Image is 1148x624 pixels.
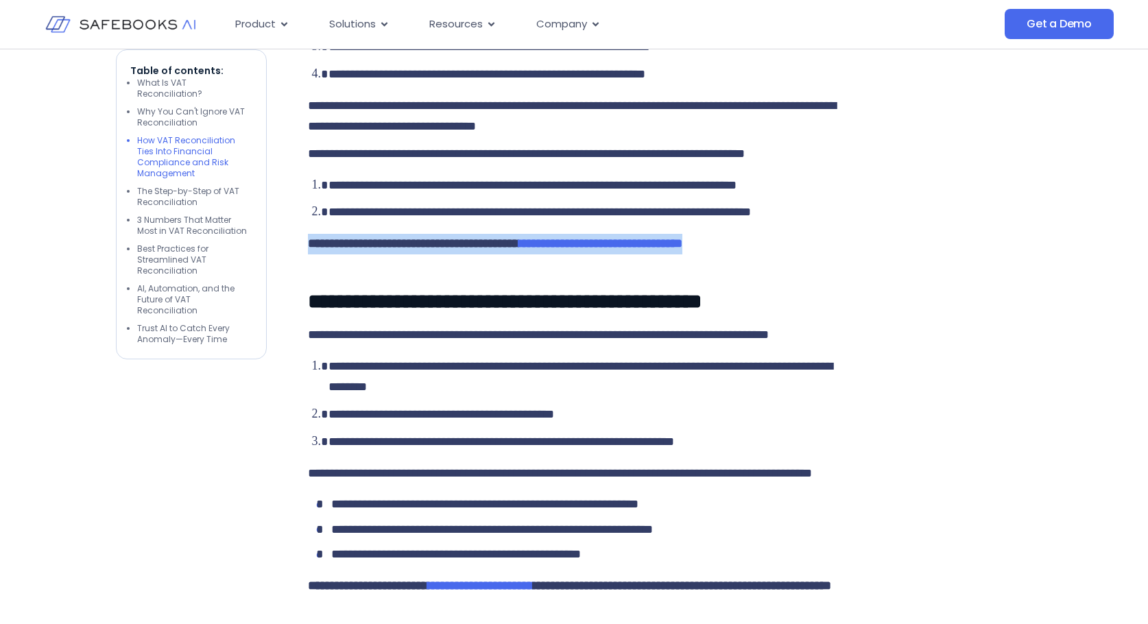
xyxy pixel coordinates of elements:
[429,16,483,32] span: Resources
[1027,17,1092,31] span: Get a Demo
[1005,9,1114,39] a: Get a Demo
[130,64,252,77] p: Table of contents:
[235,16,276,32] span: Product
[137,135,252,179] li: How VAT Reconciliation Ties Into Financial Compliance and Risk Management
[137,323,252,345] li: Trust AI to Catch Every Anomaly—Every Time
[329,16,376,32] span: Solutions
[224,11,868,38] div: Menu Toggle
[224,11,868,38] nav: Menu
[137,186,252,208] li: The Step-by-Step of VAT Reconciliation
[137,243,252,276] li: Best Practices for Streamlined VAT Reconciliation
[536,16,587,32] span: Company
[137,106,252,128] li: Why You Can't Ignore VAT Reconciliation
[137,283,252,316] li: AI, Automation, and the Future of VAT Reconciliation
[137,77,252,99] li: What Is VAT Reconciliation?
[137,215,252,237] li: 3 Numbers That Matter Most in VAT Reconciliation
